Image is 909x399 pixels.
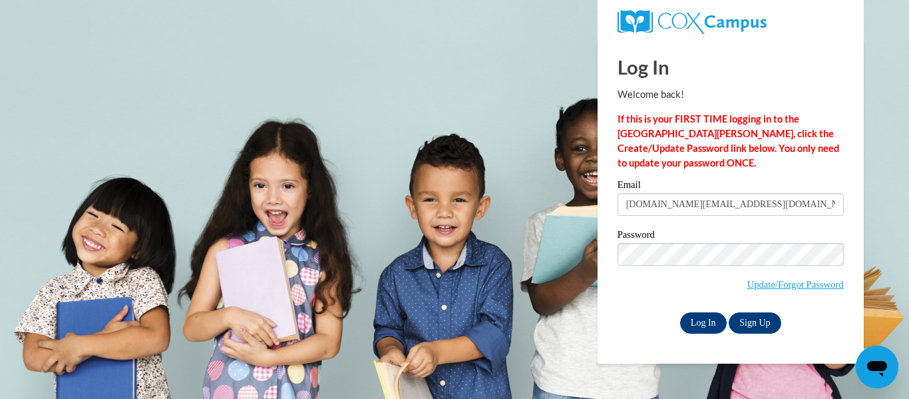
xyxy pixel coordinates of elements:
p: Welcome back! [618,87,844,102]
strong: If this is your FIRST TIME logging in to the [GEOGRAPHIC_DATA][PERSON_NAME], click the Create/Upd... [618,113,839,169]
input: Log In [680,312,727,334]
img: COX Campus [618,10,767,34]
label: Email [618,180,844,193]
a: Sign Up [729,312,781,334]
a: COX Campus [618,10,844,34]
label: Password [618,230,844,243]
a: Update/Forgot Password [747,279,844,290]
iframe: Button to launch messaging window [856,346,898,388]
h1: Log In [618,53,844,81]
